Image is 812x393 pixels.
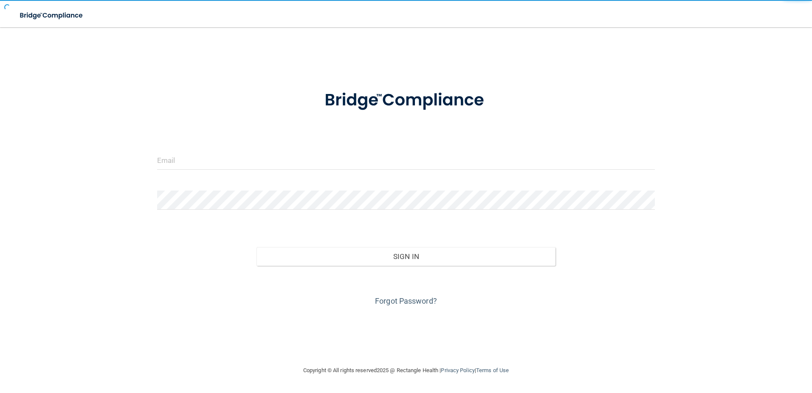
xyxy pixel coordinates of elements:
img: bridge_compliance_login_screen.278c3ca4.svg [307,78,505,122]
div: Copyright © All rights reserved 2025 @ Rectangle Health | | [251,357,561,384]
img: bridge_compliance_login_screen.278c3ca4.svg [13,7,91,24]
button: Sign In [257,247,555,266]
a: Privacy Policy [441,367,474,373]
a: Forgot Password? [375,296,437,305]
input: Email [157,151,655,170]
a: Terms of Use [476,367,509,373]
